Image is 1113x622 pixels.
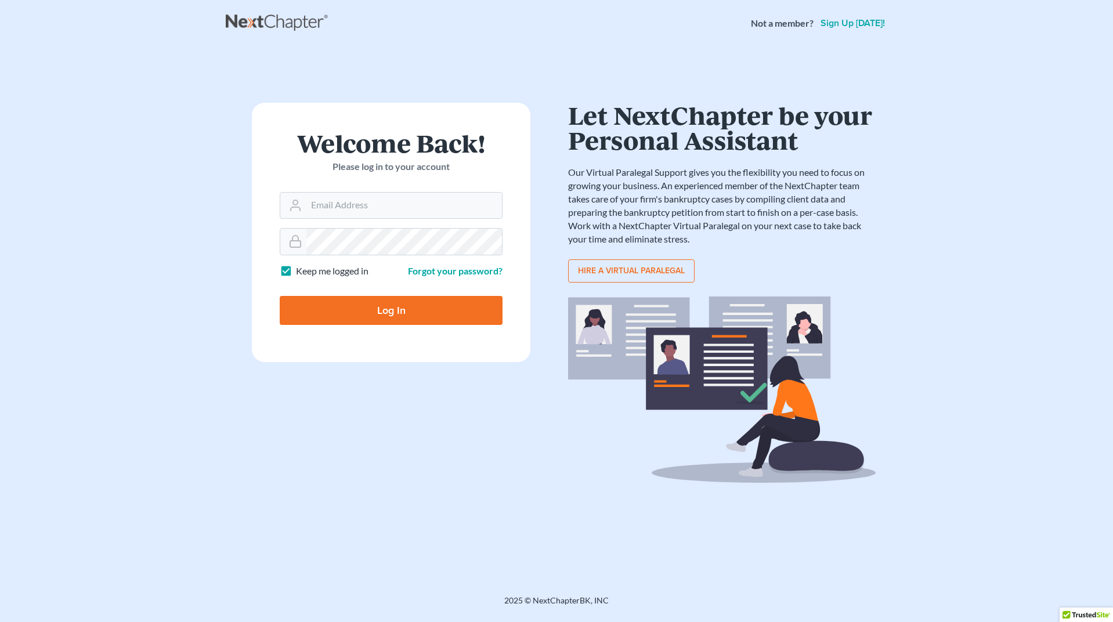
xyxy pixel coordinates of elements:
input: Email Address [306,193,502,218]
label: Keep me logged in [296,265,368,278]
h1: Welcome Back! [280,131,503,155]
h1: Let NextChapter be your Personal Assistant [568,103,876,152]
a: Forgot your password? [408,265,503,276]
input: Log In [280,296,503,325]
img: virtual_paralegal_bg-b12c8cf30858a2b2c02ea913d52db5c468ecc422855d04272ea22d19010d70dc.svg [568,296,876,483]
p: Please log in to your account [280,160,503,173]
div: 2025 © NextChapterBK, INC [226,595,887,616]
a: Hire a virtual paralegal [568,259,695,283]
a: Sign up [DATE]! [818,19,887,28]
p: Our Virtual Paralegal Support gives you the flexibility you need to focus on growing your busines... [568,166,876,245]
strong: Not a member? [751,17,814,30]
